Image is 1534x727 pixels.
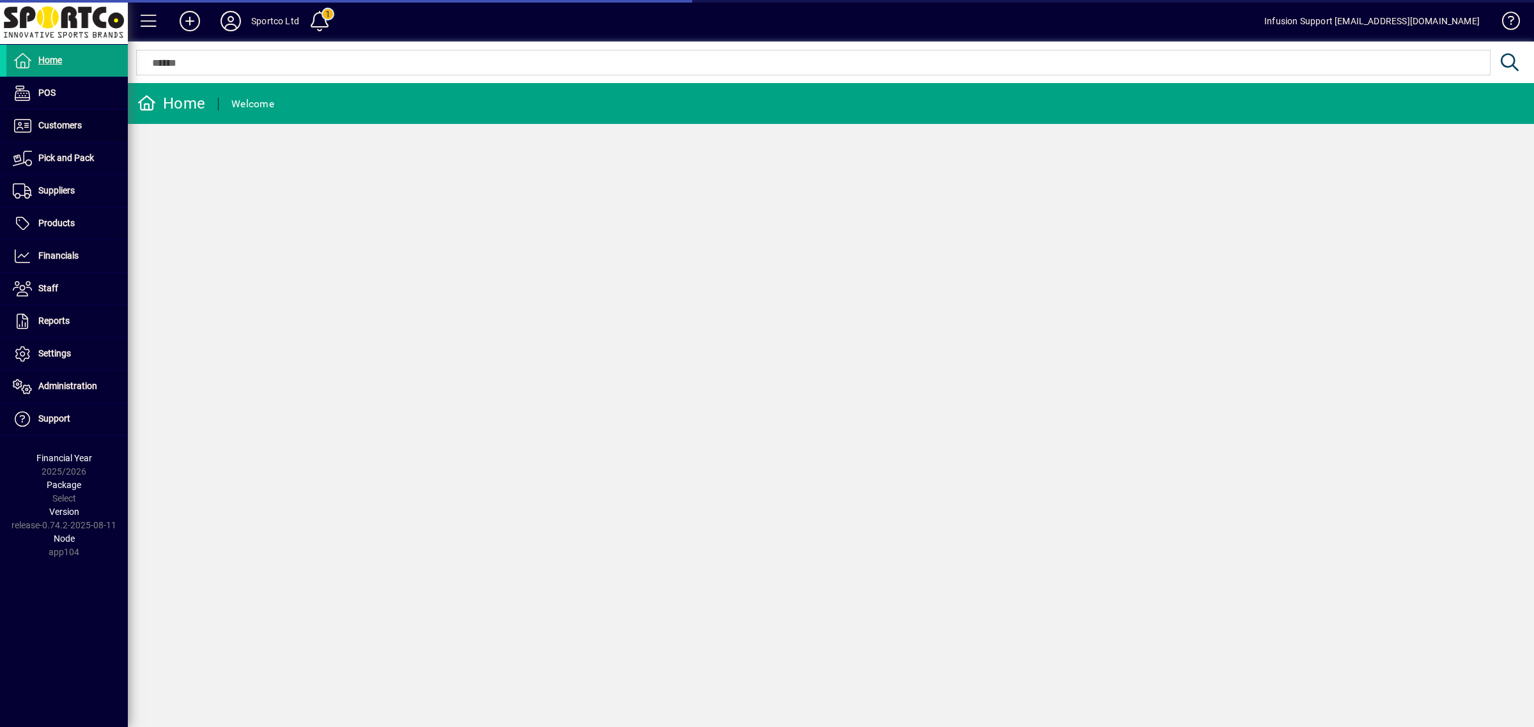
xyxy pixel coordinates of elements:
[47,480,81,490] span: Package
[38,413,70,424] span: Support
[6,338,128,370] a: Settings
[6,371,128,402] a: Administration
[1264,11,1480,31] div: Infusion Support [EMAIL_ADDRESS][DOMAIN_NAME]
[38,185,75,195] span: Suppliers
[38,218,75,228] span: Products
[6,77,128,109] a: POS
[6,240,128,272] a: Financials
[6,175,128,207] a: Suppliers
[6,273,128,305] a: Staff
[38,250,79,261] span: Financials
[169,10,210,33] button: Add
[6,142,128,174] a: Pick and Pack
[6,403,128,435] a: Support
[38,283,58,293] span: Staff
[231,94,274,114] div: Welcome
[38,55,62,65] span: Home
[38,348,71,358] span: Settings
[210,10,251,33] button: Profile
[38,120,82,130] span: Customers
[38,316,70,326] span: Reports
[137,93,205,114] div: Home
[6,208,128,240] a: Products
[36,453,92,463] span: Financial Year
[38,88,56,98] span: POS
[38,381,97,391] span: Administration
[1492,3,1518,44] a: Knowledge Base
[6,110,128,142] a: Customers
[38,153,94,163] span: Pick and Pack
[6,305,128,337] a: Reports
[49,507,79,517] span: Version
[54,533,75,544] span: Node
[251,11,299,31] div: Sportco Ltd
